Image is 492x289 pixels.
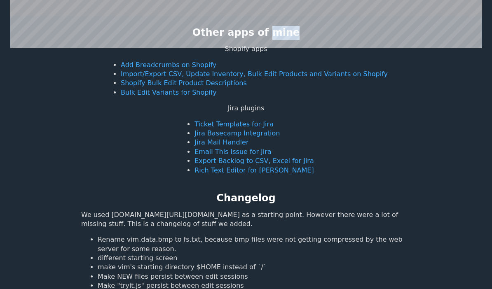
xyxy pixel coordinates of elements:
a: Add Breadcrumbs on Shopify [121,61,216,69]
a: Shopify Bulk Edit Product Descriptions [121,79,247,87]
a: Ticket Templates for Jira [194,120,273,128]
a: Rich Text Editor for [PERSON_NAME] [194,166,314,174]
a: Import/Export CSV, Update Inventory, Bulk Edit Products and Variants on Shopify [121,70,388,78]
a: Jira Mail Handler [194,138,248,146]
li: make vim's starting directory $HOME instead of `/` [98,263,411,272]
li: Rename vim.data.bmp to fs.txt, because bmp files were not getting compressed by the web server fo... [98,235,411,254]
li: Make NEW files persist between edit sessions [98,272,411,281]
a: Jira Basecamp Integration [194,129,280,137]
a: Export Backlog to CSV, Excel for Jira [194,157,314,165]
h2: Changelog [216,191,275,205]
a: Email This Issue for Jira [194,148,271,156]
li: different starting screen [98,254,411,263]
a: Bulk Edit Variants for Shopify [121,89,217,96]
